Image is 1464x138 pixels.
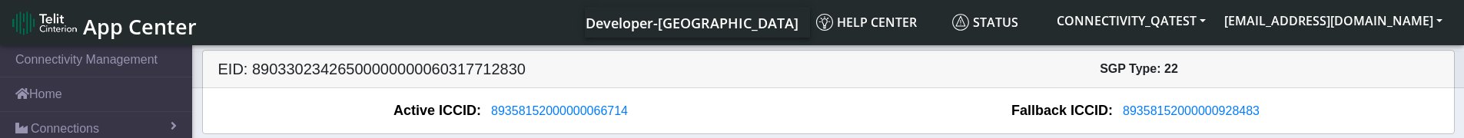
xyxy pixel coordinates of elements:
[83,12,197,41] span: App Center
[1047,7,1215,34] button: CONNECTIVITY_QATEST
[946,7,1047,38] a: Status
[491,104,628,117] span: 89358152000000066714
[1215,7,1452,34] button: [EMAIL_ADDRESS][DOMAIN_NAME]
[816,14,833,31] img: knowledge.svg
[481,101,638,121] button: 89358152000000066714
[12,6,194,39] a: App Center
[585,7,798,38] a: Your current platform instance
[952,14,969,31] img: status.svg
[810,7,946,38] a: Help center
[1123,104,1260,117] span: 89358152000000928483
[31,120,99,138] span: Connections
[393,100,481,121] span: Active ICCID:
[952,14,1018,31] span: Status
[816,14,917,31] span: Help center
[1113,101,1270,121] button: 89358152000000928483
[586,14,798,32] span: Developer-[GEOGRAPHIC_DATA]
[1100,62,1178,75] span: SGP Type: 22
[12,11,77,35] img: logo-telit-cinterion-gw-new.png
[1011,100,1113,121] span: Fallback ICCID:
[207,60,828,78] h5: EID: 89033023426500000000060317712830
